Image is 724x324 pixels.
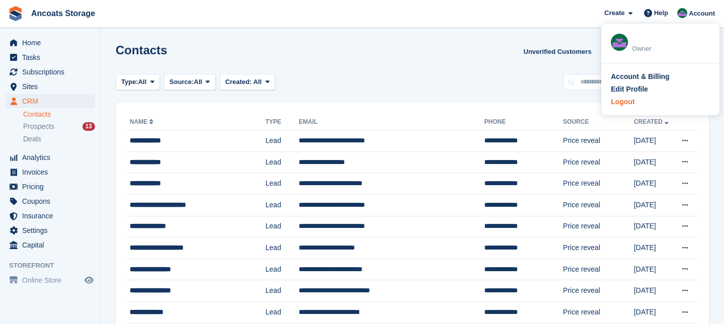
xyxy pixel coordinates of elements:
[563,301,634,323] td: Price reveal
[23,110,95,119] a: Contacts
[22,94,82,108] span: CRM
[5,180,95,194] a: menu
[634,118,671,125] a: Created
[611,71,670,82] div: Account & Billing
[599,43,644,60] button: Export
[604,8,624,18] span: Create
[265,194,299,216] td: Lead
[634,130,674,152] td: [DATE]
[265,259,299,280] td: Lead
[83,274,95,286] a: Preview store
[22,273,82,287] span: Online Store
[611,71,710,82] a: Account & Billing
[689,9,715,19] span: Account
[611,97,710,107] a: Logout
[23,134,95,144] a: Deals
[563,237,634,259] td: Price reveal
[5,94,95,108] a: menu
[22,223,82,237] span: Settings
[22,180,82,194] span: Pricing
[5,79,95,94] a: menu
[22,209,82,223] span: Insurance
[23,121,95,132] a: Prospects 13
[634,280,674,302] td: [DATE]
[5,223,95,237] a: menu
[265,114,299,130] th: Type
[611,84,648,95] div: Edit Profile
[194,77,203,87] span: All
[22,36,82,50] span: Home
[9,261,100,271] span: Storefront
[22,165,82,179] span: Invoices
[8,6,23,21] img: stora-icon-8386f47178a22dfd0bd8f6a31ec36ba5ce8667c1dd55bd0f319d3a0aa187defe.svg
[634,237,674,259] td: [DATE]
[5,50,95,64] a: menu
[563,280,634,302] td: Price reveal
[519,43,595,60] a: Unverified Customers
[563,259,634,280] td: Price reveal
[5,150,95,165] a: menu
[563,216,634,237] td: Price reveal
[563,130,634,152] td: Price reveal
[563,151,634,173] td: Price reveal
[265,151,299,173] td: Lead
[22,238,82,252] span: Capital
[5,238,95,252] a: menu
[220,74,275,91] button: Created: All
[138,77,147,87] span: All
[121,77,138,87] span: Type:
[22,79,82,94] span: Sites
[265,280,299,302] td: Lead
[484,114,563,130] th: Phone
[22,65,82,79] span: Subscriptions
[27,5,99,22] a: Ancoats Storage
[22,194,82,208] span: Coupons
[164,74,216,91] button: Source: All
[82,122,95,131] div: 13
[611,84,710,95] a: Edit Profile
[634,194,674,216] td: [DATE]
[563,114,634,130] th: Source
[632,44,710,54] div: Owner
[169,77,194,87] span: Source:
[5,194,95,208] a: menu
[654,8,668,18] span: Help
[563,194,634,216] td: Price reveal
[116,74,160,91] button: Type: All
[5,36,95,50] a: menu
[634,151,674,173] td: [DATE]
[5,209,95,223] a: menu
[225,78,252,86] span: Created:
[116,43,167,57] h1: Contacts
[265,216,299,237] td: Lead
[265,301,299,323] td: Lead
[265,173,299,195] td: Lead
[23,134,41,144] span: Deals
[253,78,262,86] span: All
[23,122,54,131] span: Prospects
[634,173,674,195] td: [DATE]
[5,273,95,287] a: menu
[130,118,155,125] a: Name
[265,130,299,152] td: Lead
[5,65,95,79] a: menu
[5,165,95,179] a: menu
[563,173,634,195] td: Price reveal
[611,97,635,107] div: Logout
[634,259,674,280] td: [DATE]
[299,114,484,130] th: Email
[634,216,674,237] td: [DATE]
[22,50,82,64] span: Tasks
[22,150,82,165] span: Analytics
[634,301,674,323] td: [DATE]
[265,237,299,259] td: Lead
